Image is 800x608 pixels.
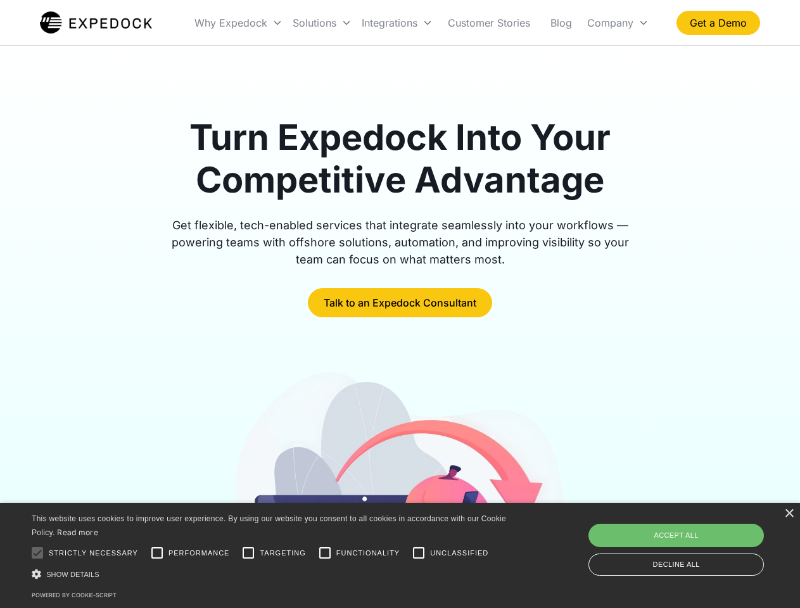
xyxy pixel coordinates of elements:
[168,548,230,559] span: Performance
[589,471,800,608] iframe: Chat Widget
[40,10,152,35] img: Expedock Logo
[430,548,488,559] span: Unclassified
[582,1,654,44] div: Company
[587,16,633,29] div: Company
[288,1,357,44] div: Solutions
[336,548,400,559] span: Functionality
[57,528,98,537] a: Read more
[676,11,760,35] a: Get a Demo
[32,514,506,538] span: This website uses cookies to improve user experience. By using our website you consent to all coo...
[357,1,438,44] div: Integrations
[189,1,288,44] div: Why Expedock
[540,1,582,44] a: Blog
[46,571,99,578] span: Show details
[157,217,644,268] div: Get flexible, tech-enabled services that integrate seamlessly into your workflows — powering team...
[40,10,152,35] a: home
[308,288,492,317] a: Talk to an Expedock Consultant
[157,117,644,201] h1: Turn Expedock Into Your Competitive Advantage
[260,548,305,559] span: Targeting
[32,567,511,581] div: Show details
[362,16,417,29] div: Integrations
[438,1,540,44] a: Customer Stories
[32,592,117,598] a: Powered by cookie-script
[293,16,336,29] div: Solutions
[49,548,138,559] span: Strictly necessary
[194,16,267,29] div: Why Expedock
